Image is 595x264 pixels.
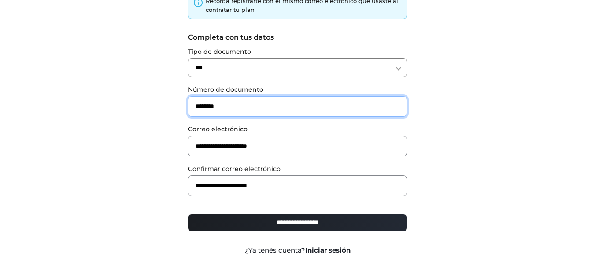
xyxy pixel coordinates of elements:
div: ¿Ya tenés cuenta? [181,245,414,256]
label: Tipo de documento [188,47,407,56]
label: Correo electrónico [188,125,407,134]
a: Iniciar sesión [305,246,351,254]
label: Confirmar correo electrónico [188,164,407,174]
label: Número de documento [188,85,407,94]
label: Completa con tus datos [188,32,407,43]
